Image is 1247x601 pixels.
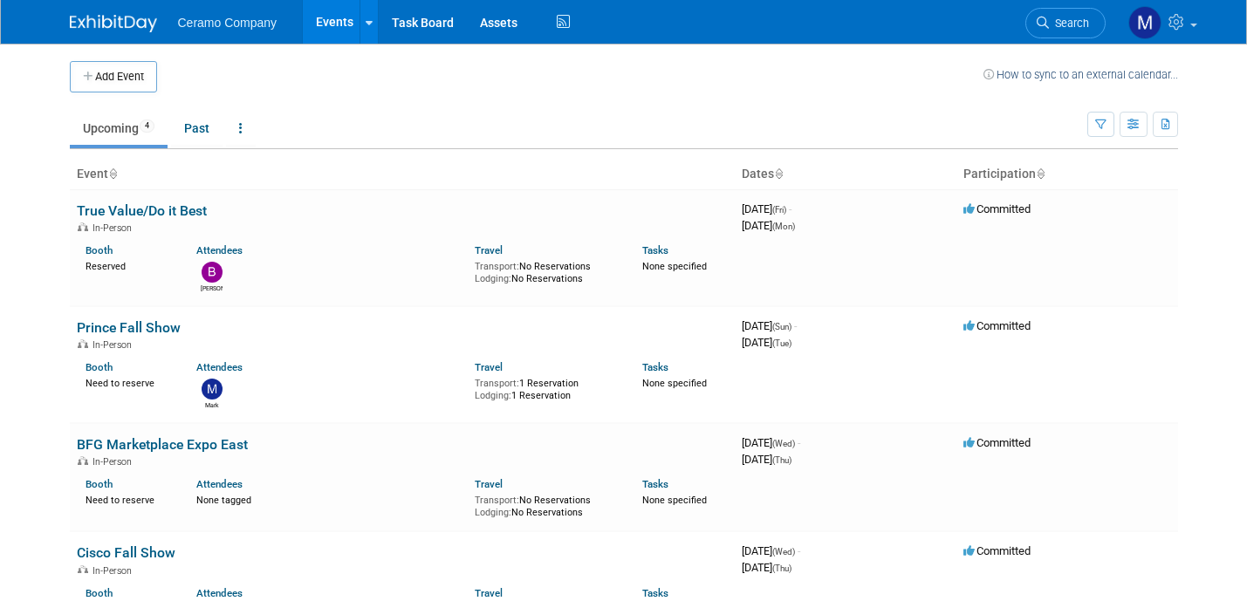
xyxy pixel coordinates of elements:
th: Dates [735,160,956,189]
div: No Reservations No Reservations [475,257,616,284]
span: (Tue) [772,338,791,348]
span: None specified [642,495,707,506]
span: - [798,436,800,449]
a: Travel [475,361,503,373]
span: (Thu) [772,563,791,573]
span: (Mon) [772,222,795,231]
span: Committed [963,544,1031,557]
span: Committed [963,202,1031,215]
span: [DATE] [742,202,791,215]
th: Participation [956,160,1178,189]
a: Cisco Fall Show [77,544,175,561]
img: Mark Ries [202,379,223,400]
span: (Wed) [772,439,795,448]
span: Transport: [475,378,519,389]
div: Need to reserve [86,491,171,507]
span: In-Person [92,339,137,351]
span: [DATE] [742,219,795,232]
a: Booth [86,361,113,373]
span: (Fri) [772,205,786,215]
a: BFG Marketplace Expo East [77,436,248,453]
span: In-Person [92,222,137,234]
img: In-Person Event [78,339,88,348]
a: Attendees [196,244,243,256]
span: Committed [963,319,1031,332]
span: [DATE] [742,453,791,466]
div: 1 Reservation 1 Reservation [475,374,616,401]
a: Tasks [642,361,668,373]
a: Tasks [642,587,668,599]
a: Booth [86,478,113,490]
span: [DATE] [742,319,797,332]
span: (Thu) [772,455,791,465]
div: No Reservations No Reservations [475,491,616,518]
a: Travel [475,244,503,256]
img: In-Person Event [78,565,88,574]
a: Search [1025,8,1106,38]
span: None specified [642,378,707,389]
span: Transport: [475,261,519,272]
img: Mark Ries [1128,6,1161,39]
span: Ceramo Company [178,16,277,30]
th: Event [70,160,735,189]
span: 4 [140,120,154,133]
span: - [789,202,791,215]
a: Attendees [196,587,243,599]
span: Lodging: [475,273,511,284]
span: Lodging: [475,390,511,401]
img: In-Person Event [78,222,88,231]
a: Tasks [642,244,668,256]
a: Sort by Participation Type [1036,167,1045,181]
span: [DATE] [742,336,791,349]
a: Attendees [196,478,243,490]
div: Need to reserve [86,374,171,390]
a: Tasks [642,478,668,490]
span: (Wed) [772,547,795,557]
img: ExhibitDay [70,15,157,32]
a: Attendees [196,361,243,373]
a: Prince Fall Show [77,319,181,336]
a: Sort by Start Date [774,167,783,181]
span: None specified [642,261,707,272]
a: Upcoming4 [70,112,168,145]
div: Mark Ries [201,400,223,410]
span: Transport: [475,495,519,506]
div: Reserved [86,257,171,273]
div: Brian Howard [201,283,223,293]
a: Sort by Event Name [108,167,117,181]
span: [DATE] [742,436,800,449]
img: In-Person Event [78,456,88,465]
span: - [794,319,797,332]
a: Travel [475,587,503,599]
img: Brian Howard [202,262,223,283]
a: Travel [475,478,503,490]
button: Add Event [70,61,157,92]
span: - [798,544,800,557]
span: Search [1049,17,1089,30]
span: Committed [963,436,1031,449]
a: Booth [86,244,113,256]
a: Booth [86,587,113,599]
span: [DATE] [742,561,791,574]
a: True Value/Do it Best [77,202,207,219]
a: Past [171,112,223,145]
span: In-Person [92,565,137,577]
a: How to sync to an external calendar... [983,68,1178,81]
div: None tagged [196,491,462,507]
span: Lodging: [475,507,511,518]
span: [DATE] [742,544,800,557]
span: (Sun) [772,322,791,331]
span: In-Person [92,456,137,468]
